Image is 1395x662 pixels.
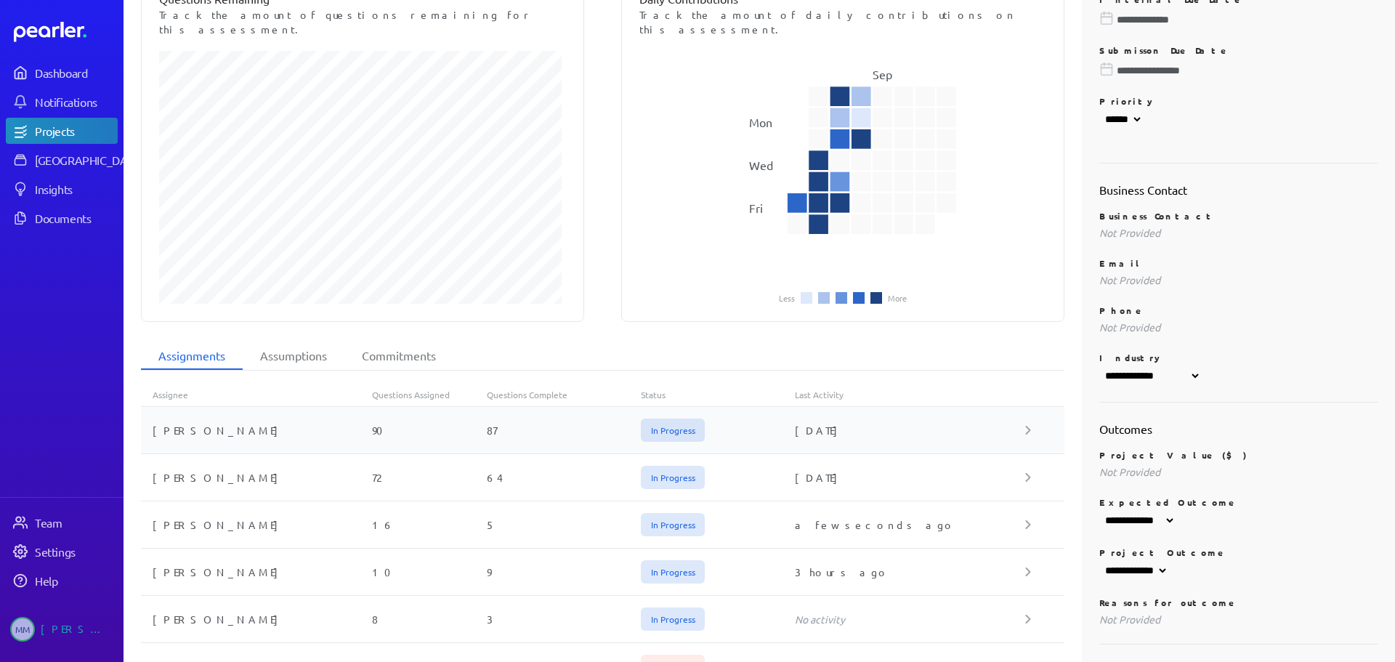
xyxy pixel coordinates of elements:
span: In Progress [641,419,705,442]
p: Submisson Due Date [1099,44,1378,56]
div: Team [35,515,116,530]
div: [PERSON_NAME] [141,470,372,485]
div: Notifications [35,94,116,109]
div: [PERSON_NAME] [141,423,372,437]
span: Not Provided [1099,226,1160,239]
a: Dashboard [6,60,118,86]
a: Settings [6,538,118,565]
p: Expected Outcome [1099,496,1378,508]
div: Settings [35,544,116,559]
span: In Progress [641,560,705,584]
text: Mon [748,115,772,129]
text: Sep [873,67,892,81]
div: Assignee [141,389,372,400]
div: [PERSON_NAME] [141,565,372,579]
span: In Progress [641,513,705,536]
div: [PERSON_NAME] [41,617,113,642]
div: 16 [372,517,488,532]
div: 3 hours ago [795,565,1026,579]
li: Assignments [141,342,243,370]
div: No activity [795,612,1026,626]
div: Dashboard [35,65,116,80]
div: 72 [372,470,488,485]
div: Status [641,389,795,400]
div: Questions Assigned [372,389,488,400]
div: Help [35,573,116,588]
span: Michelle Manuel [10,617,35,642]
span: In Progress [641,466,705,489]
div: 90 [372,423,488,437]
div: Insights [35,182,116,196]
div: a few seconds ago [795,517,1026,532]
span: Not Provided [1099,613,1160,626]
a: [GEOGRAPHIC_DATA] [6,147,118,173]
a: Help [6,568,118,594]
div: Documents [35,211,116,225]
p: Business Contact [1099,210,1378,222]
p: Priority [1099,95,1378,107]
a: Documents [6,205,118,231]
p: Phone [1099,304,1378,316]
li: Assumptions [243,342,344,370]
div: 8 [372,612,488,626]
div: 87 [487,423,641,437]
div: 9 [487,565,641,579]
input: Please choose a due date [1099,63,1378,78]
h2: Outcomes [1099,420,1378,437]
div: 5 [487,517,641,532]
span: Not Provided [1099,465,1160,478]
text: Wed [748,158,772,172]
p: Track the amount of questions remaining for this assessment. [159,7,566,36]
div: [PERSON_NAME] [141,612,372,626]
a: Dashboard [14,22,118,42]
text: Fri [748,201,762,215]
input: Please choose a due date [1099,12,1378,27]
span: Not Provided [1099,273,1160,286]
span: Not Provided [1099,320,1160,334]
div: Last Activity [795,389,1026,400]
p: Email [1099,257,1378,269]
span: In Progress [641,607,705,631]
li: Commitments [344,342,453,370]
a: MM[PERSON_NAME] [6,611,118,647]
p: Reasons for outcome [1099,597,1378,608]
p: Industry [1099,352,1378,363]
div: [PERSON_NAME] [141,517,372,532]
div: [DATE] [795,423,1026,437]
div: 10 [372,565,488,579]
div: [DATE] [795,470,1026,485]
a: Insights [6,176,118,202]
p: Project Outcome [1099,546,1378,558]
div: Projects [35,124,116,138]
p: Track the amount of daily contributions on this assessment. [639,7,1046,36]
div: Questions Complete [487,389,641,400]
div: 64 [487,470,641,485]
a: Team [6,509,118,536]
a: Notifications [6,89,118,115]
li: More [888,294,907,302]
li: Less [779,294,795,302]
div: [GEOGRAPHIC_DATA] [35,153,143,167]
h2: Business Contact [1099,181,1378,198]
a: Projects [6,118,118,144]
div: 3 [487,612,641,626]
p: Project Value ($) [1099,449,1378,461]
